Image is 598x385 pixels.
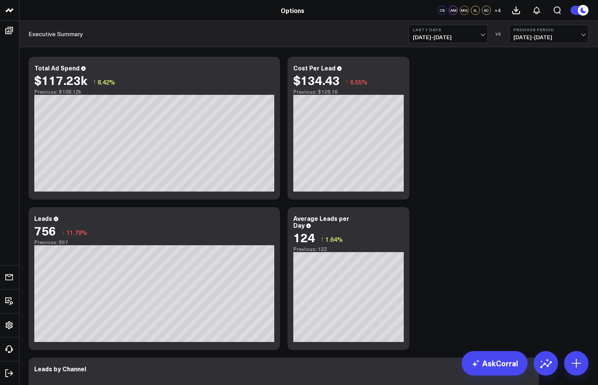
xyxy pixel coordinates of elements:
[494,8,501,13] span: + 4
[98,78,115,86] span: 8.42%
[413,27,484,32] b: Last 7 Days
[493,6,502,15] button: +4
[438,6,447,15] div: CS
[293,230,315,244] div: 124
[413,34,484,40] span: [DATE] - [DATE]
[325,235,343,243] span: 1.64%
[462,351,528,375] a: AskCorral
[509,25,588,43] button: Previous Period[DATE]-[DATE]
[409,25,488,43] button: Last 7 Days[DATE]-[DATE]
[321,234,324,244] span: ↑
[513,34,584,40] span: [DATE] - [DATE]
[293,89,404,95] div: Previous: $126.16
[345,77,349,87] span: ↑
[293,214,349,229] div: Average Leads per Day
[492,32,505,36] div: VS
[293,73,340,87] div: $134.43
[34,214,52,222] div: Leads
[34,64,80,72] div: Total Ad Spend
[2,366,17,380] a: Log Out
[66,228,87,236] span: 11.79%
[449,6,458,15] div: AM
[513,27,584,32] b: Previous Period
[293,64,336,72] div: Cost Per Lead
[471,6,480,15] div: JL
[293,246,404,252] div: Previous: 122
[34,224,56,237] div: 756
[350,78,368,86] span: 6.55%
[29,30,83,38] a: Executive Summary
[34,89,274,95] div: Previous: $108.12k
[93,77,96,87] span: ↑
[34,364,86,373] div: Leads by Channel
[482,6,491,15] div: KC
[34,73,87,87] div: $117.23k
[34,239,274,245] div: Previous: 857
[62,227,65,237] span: ↓
[460,6,469,15] div: MG
[281,6,304,14] a: Options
